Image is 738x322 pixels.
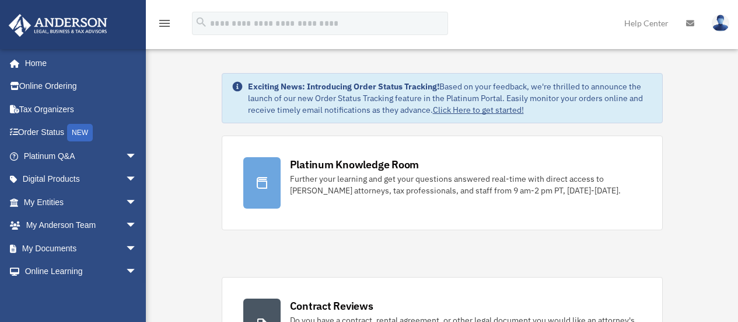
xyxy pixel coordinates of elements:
[290,157,419,172] div: Platinum Knowledge Room
[712,15,729,32] img: User Pic
[8,144,155,168] a: Platinum Q&Aarrow_drop_down
[290,173,641,196] div: Further your learning and get your questions answered real-time with direct access to [PERSON_NAM...
[8,168,155,191] a: Digital Productsarrow_drop_down
[433,105,524,115] a: Click Here to get started!
[248,81,439,92] strong: Exciting News: Introducing Order Status Tracking!
[222,136,663,230] a: Platinum Knowledge Room Further your learning and get your questions answered real-time with dire...
[195,16,208,29] i: search
[8,121,155,145] a: Order StatusNEW
[8,260,155,283] a: Online Learningarrow_drop_down
[8,214,155,237] a: My Anderson Teamarrow_drop_down
[290,299,373,313] div: Contract Reviews
[125,191,149,214] span: arrow_drop_down
[125,260,149,284] span: arrow_drop_down
[125,168,149,192] span: arrow_drop_down
[125,214,149,238] span: arrow_drop_down
[248,81,653,116] div: Based on your feedback, we're thrilled to announce the launch of our new Order Status Tracking fe...
[8,98,155,121] a: Tax Organizers
[8,51,149,75] a: Home
[125,144,149,168] span: arrow_drop_down
[125,237,149,261] span: arrow_drop_down
[158,16,172,30] i: menu
[5,14,111,37] img: Anderson Advisors Platinum Portal
[158,20,172,30] a: menu
[67,124,93,141] div: NEW
[8,191,155,214] a: My Entitiesarrow_drop_down
[8,75,155,98] a: Online Ordering
[8,237,155,260] a: My Documentsarrow_drop_down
